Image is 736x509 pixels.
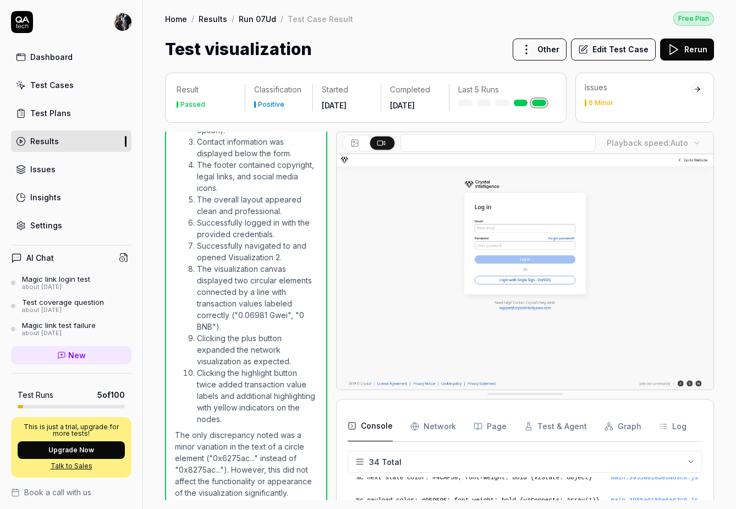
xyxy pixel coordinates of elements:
li: Clicking the highlight button twice added transaction value labels and additional highlighting wi... [197,367,317,425]
li: The footer contained copyright, legal links, and social media icons. [197,159,317,194]
div: Issues [30,163,56,175]
button: Graph [605,411,641,442]
button: Test & Agent [524,411,587,442]
a: Test coverage questionabout [DATE] [11,298,131,314]
div: Test Case Result [288,13,353,24]
div: Test Cases [30,79,74,91]
div: Free Plan [673,12,714,26]
a: Book a call with us [11,486,131,498]
button: Rerun [660,39,714,61]
a: Home [165,13,187,24]
div: / [281,13,283,24]
span: 5 of 100 [97,389,125,401]
img: 05712e90-f4ae-4f2d-bd35-432edce69fe3.jpeg [114,13,131,31]
div: Results [30,135,59,147]
div: Test coverage question [22,298,104,307]
button: Edit Test Case [571,39,656,61]
button: Free Plan [673,11,714,26]
div: Positive [258,101,284,108]
li: Contact information was displayed below the form. [197,136,317,159]
a: Dashboard [11,46,131,68]
h1: Test visualization [165,37,312,62]
a: Magic link test failureabout [DATE] [11,321,131,337]
time: [DATE] [390,101,415,110]
button: main.3955a018be6a63c0.js [611,496,698,505]
button: Page [474,411,507,442]
p: Result [177,84,236,95]
time: [DATE] [322,101,347,110]
div: Passed [180,101,205,108]
button: Other [513,39,567,61]
h4: AI Chat [26,252,54,264]
div: about [DATE] [22,307,104,314]
button: Network [410,411,456,442]
li: Successfully navigated to and opened Visualization 2. [197,240,317,263]
div: 6 Minor [589,100,613,106]
button: Log [659,411,686,442]
div: Magic link login test [22,275,90,283]
p: Completed [390,84,440,95]
a: Results [199,13,227,24]
a: Results [11,130,131,152]
a: Issues [11,158,131,180]
p: Last 5 Runs [458,84,546,95]
div: Issues [585,82,690,93]
li: The overall layout appeared clean and professional. [197,194,317,217]
pre: %c payload color: #9E9E9E; font-weight: bold {vzConnects: Array(1)} [356,496,698,505]
div: about [DATE] [22,283,90,291]
p: Classification [254,84,304,95]
a: Test Cases [11,74,131,96]
p: Started [322,84,372,95]
div: about [DATE] [22,330,96,337]
a: Run 07Ud [239,13,276,24]
a: Insights [11,187,131,208]
div: Test Plans [30,107,71,119]
li: The visualization canvas displayed two circular elements connected by a line with transaction val... [197,263,317,332]
a: Talk to Sales [18,461,125,471]
button: Console [348,411,393,442]
p: This is just a trial, upgrade for more tests! [18,424,125,437]
span: New [68,349,86,361]
p: The only discrepancy noted was a minor variation in the text of a circle element ("0x6275ac..." i... [175,429,317,499]
a: Settings [11,215,131,236]
div: Magic link test failure [22,321,96,330]
a: Test Plans [11,102,131,124]
div: Dashboard [30,51,73,63]
div: Settings [30,220,62,231]
a: Magic link login testabout [DATE] [11,275,131,291]
div: / [232,13,234,24]
pre: %c next state color: #4CAF50; font-weight: bold {VzState: Object} [356,473,698,483]
div: Insights [30,191,61,203]
button: Upgrade Now [18,441,125,459]
div: Playback speed: [607,137,688,149]
div: / [191,13,194,24]
a: New [11,346,131,364]
li: Clicking the plus button expanded the network visualization as expected. [197,332,317,367]
h5: Test Runs [18,390,53,400]
span: Book a call with us [24,486,91,498]
button: main.3955a018be6a63c0.js [611,473,698,483]
li: Successfully logged in with the provided credentials. [197,217,317,240]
